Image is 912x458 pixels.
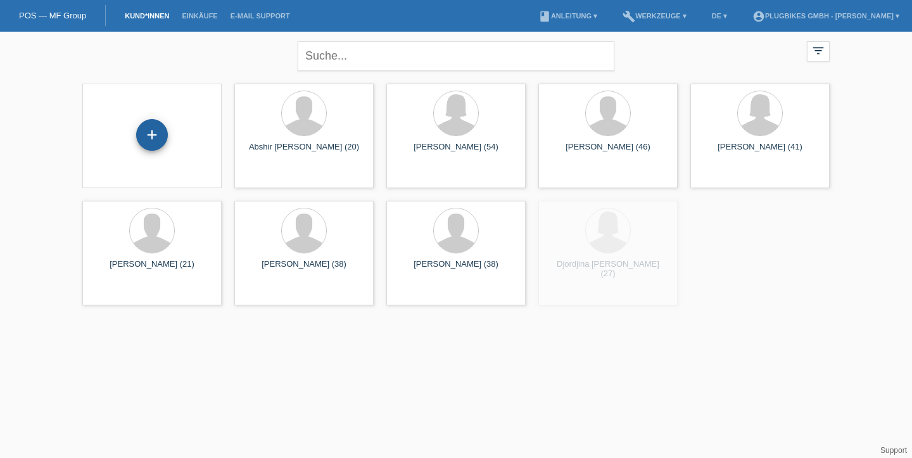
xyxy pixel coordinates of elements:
div: Kund*in hinzufügen [137,124,167,146]
div: [PERSON_NAME] (54) [396,142,516,162]
div: [PERSON_NAME] (41) [700,142,820,162]
a: E-Mail Support [224,12,296,20]
a: Support [880,446,907,455]
div: [PERSON_NAME] (46) [548,142,668,162]
i: account_circle [752,10,765,23]
a: Kund*innen [118,12,175,20]
a: account_circlePlugBikes GmbH - [PERSON_NAME] ▾ [746,12,906,20]
a: bookAnleitung ▾ [532,12,604,20]
i: build [623,10,635,23]
a: DE ▾ [706,12,733,20]
input: Suche... [298,41,614,71]
div: [PERSON_NAME] (38) [396,259,516,279]
a: Einkäufe [175,12,224,20]
div: Abshir [PERSON_NAME] (20) [244,142,364,162]
a: buildWerkzeuge ▾ [616,12,693,20]
div: Djordjina [PERSON_NAME] (27) [548,259,668,279]
a: POS — MF Group [19,11,86,20]
div: [PERSON_NAME] (38) [244,259,364,279]
i: filter_list [811,44,825,58]
i: book [538,10,551,23]
div: [PERSON_NAME] (21) [92,259,212,279]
